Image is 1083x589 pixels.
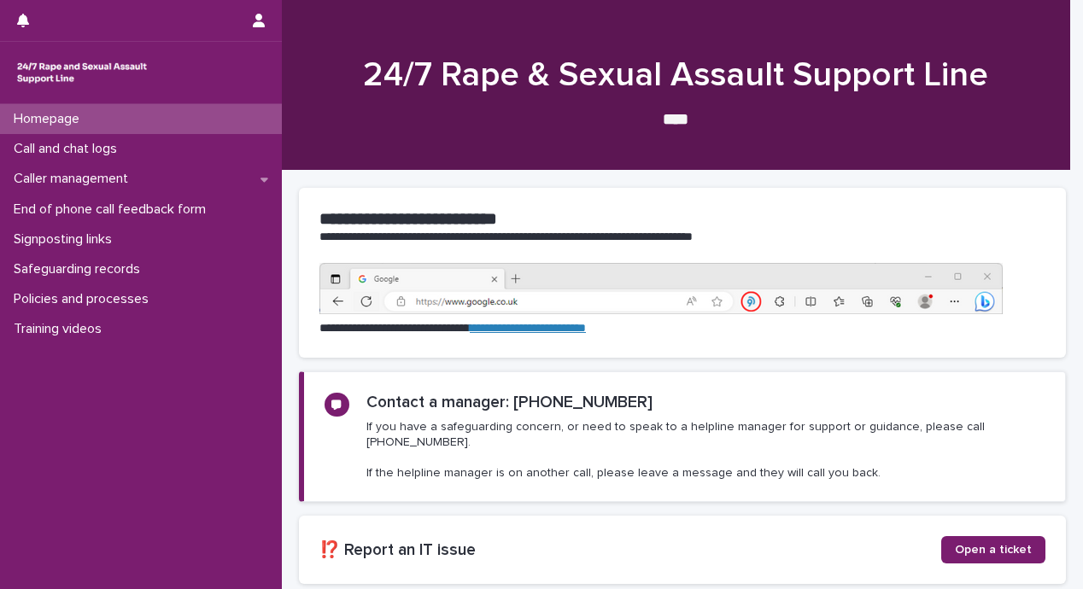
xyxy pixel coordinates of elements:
[7,111,93,127] p: Homepage
[299,55,1053,96] h1: 24/7 Rape & Sexual Assault Support Line
[366,393,653,412] h2: Contact a manager: [PHONE_NUMBER]
[7,291,162,307] p: Policies and processes
[955,544,1032,556] span: Open a ticket
[319,263,1003,314] img: https%3A%2F%2Fcdn.document360.io%2F0deca9d6-0dac-4e56-9e8f-8d9979bfce0e%2FImages%2FDocumentation%...
[319,540,941,560] h2: ⁉️ Report an IT issue
[7,321,115,337] p: Training videos
[7,231,126,248] p: Signposting links
[7,261,154,277] p: Safeguarding records
[7,141,131,157] p: Call and chat logs
[7,171,142,187] p: Caller management
[366,419,1045,481] p: If you have a safeguarding concern, or need to speak to a helpline manager for support or guidanc...
[7,201,220,218] p: End of phone call feedback form
[941,536,1045,563] a: Open a ticket
[14,55,150,90] img: rhQMoQhaT3yELyF149Cw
